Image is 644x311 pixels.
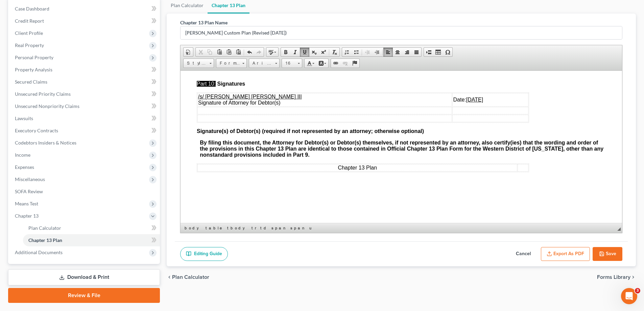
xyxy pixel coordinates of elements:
span: Additional Documents [15,249,63,255]
a: SOFA Review [9,185,160,198]
span: Client Profile [15,30,43,36]
span: Format [216,59,240,68]
button: Forms Library chevron_right [597,274,636,280]
span: Forms Library [597,274,630,280]
a: Redo [254,48,264,57]
a: Increase Indent [372,48,382,57]
a: Case Dashboard [9,3,160,15]
span: Case Dashboard [15,6,49,12]
a: table element [204,225,225,231]
a: Chapter 13 Plan [23,234,160,246]
a: tbody element [226,225,249,231]
a: Executory Contracts [9,125,160,137]
a: Anchor [350,59,359,68]
span: Personal Property [15,54,53,60]
a: tr element [250,225,258,231]
span: 3 [635,288,640,293]
span: Codebtors Insiders & Notices [15,140,76,146]
span: Arial [249,59,273,68]
span: Miscellaneous [15,176,45,182]
span: SOFA Review [15,188,43,194]
span: Secured Claims [15,79,47,85]
a: Download & Print [8,269,160,285]
a: Italic [290,48,300,57]
a: Background Color [316,59,328,68]
a: Review & File [8,288,160,303]
span: Unsecured Nonpriority Claims [15,103,79,109]
iframe: Intercom live chat [621,288,637,304]
span: Real Property [15,42,44,48]
a: Styles [183,59,214,68]
span: Chapter 13 Plan [28,237,62,243]
a: Underline [300,48,309,57]
a: Paste [215,48,224,57]
i: chevron_right [630,274,636,280]
button: Export as PDF [541,247,590,261]
a: Superscript [319,48,328,57]
a: td element [259,225,269,231]
a: Copy [205,48,215,57]
a: Insert/Remove Numbered List [342,48,352,57]
a: Center [393,48,402,57]
a: Undo [245,48,254,57]
a: Spell Checker [266,48,278,57]
span: Lawsuits [15,115,33,121]
span: Resize [617,227,621,231]
a: 16 [282,59,302,68]
a: Arial [249,59,280,68]
input: Enter name... [181,26,622,39]
span: Plan Calculator [172,274,209,280]
span: Unsecured Priority Claims [15,91,71,97]
a: Credit Report [9,15,160,27]
a: span element [289,225,307,231]
a: Plan Calculator [23,222,160,234]
a: Cut [196,48,205,57]
a: Align Right [402,48,412,57]
a: Align Left [383,48,393,57]
a: Document Properties [184,48,193,57]
span: 16 [282,59,295,68]
a: Remove Format [330,48,339,57]
a: Unsecured Priority Claims [9,88,160,100]
label: Chapter 13 Plan Name [180,19,228,26]
a: Insert Page Break for Printing [424,48,433,57]
a: Format [216,59,247,68]
a: Justify [412,48,421,57]
a: Paste from Word [234,48,243,57]
span: Plan Calculator [28,225,61,231]
a: u element [308,225,312,231]
button: Save [593,247,622,261]
a: Lawsuits [9,112,160,125]
span: Chapter 13 [15,213,39,219]
a: Bold [281,48,290,57]
a: Unsecured Nonpriority Claims [9,100,160,112]
a: body element [183,225,204,231]
span: Property Analysis [15,67,52,72]
span: Expenses [15,164,34,170]
iframe: Rich Text Editor, document-ckeditor [181,71,622,223]
a: Subscript [309,48,319,57]
span: Credit Report [15,18,44,24]
a: span element [270,225,288,231]
a: Link [331,59,340,68]
a: Insert Special Character [443,48,452,57]
span: Styles [184,59,207,68]
a: Table [433,48,443,57]
button: chevron_left Plan Calculator [167,274,209,280]
span: Income [15,152,30,158]
a: Decrease Indent [363,48,372,57]
span: Executory Contracts [15,128,58,133]
i: chevron_left [167,274,172,280]
a: Insert/Remove Bulleted List [352,48,361,57]
button: Cancel [508,247,538,261]
span: Means Test [15,201,38,206]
